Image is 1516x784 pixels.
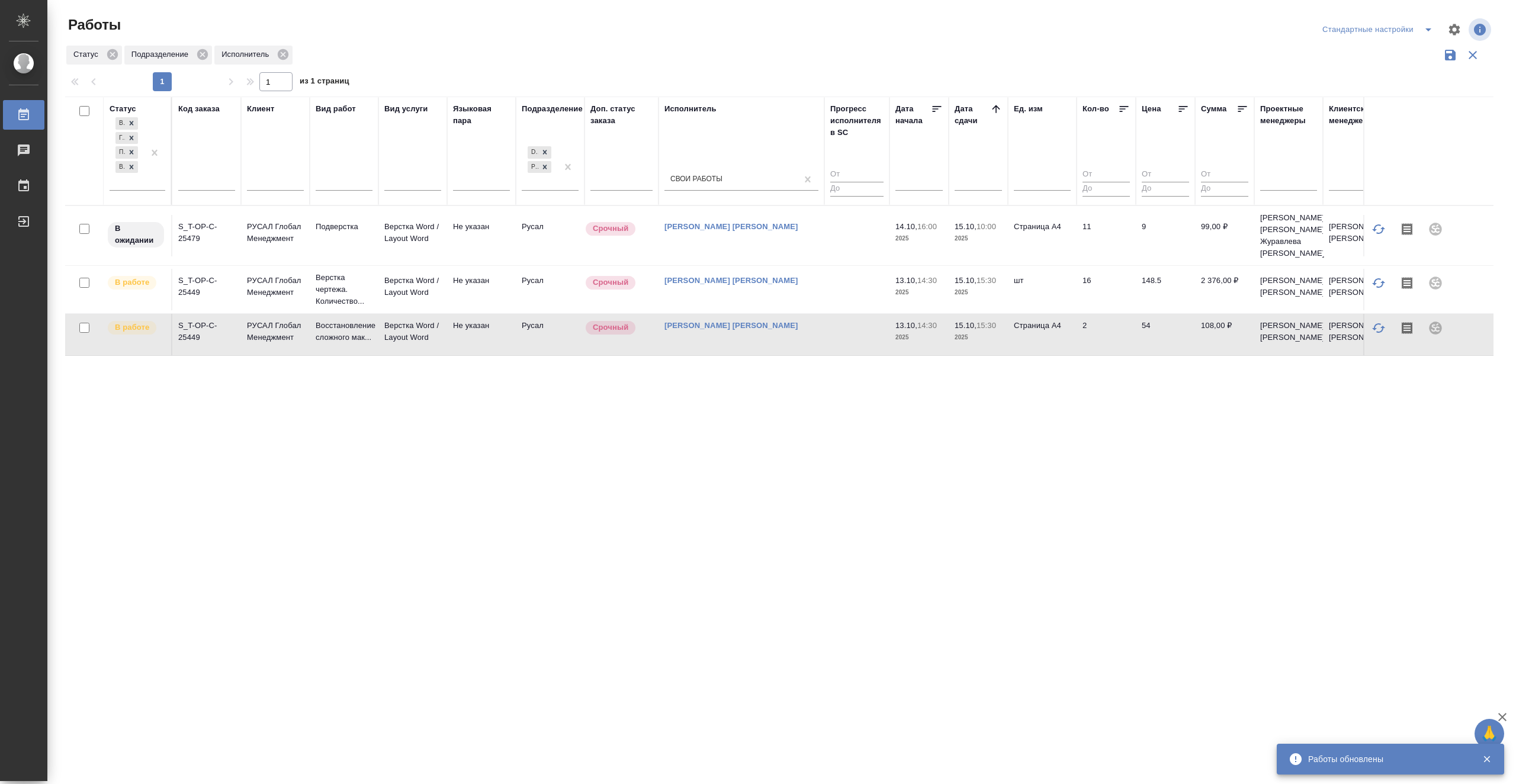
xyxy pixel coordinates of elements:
p: Восстановление сложного мак... [316,320,372,343]
a: [PERSON_NAME] [PERSON_NAME] [664,276,798,285]
p: 15.10, [955,222,977,231]
div: Языковая пара [453,103,510,127]
input: От [1083,168,1130,182]
p: Верстка чертежа. Количество... [316,272,372,307]
div: Проект не привязан [1421,314,1450,342]
button: Закрыть [1475,754,1499,764]
div: Доп. статус заказа [590,103,653,127]
p: 15.10, [955,276,977,285]
button: Обновить [1364,215,1393,243]
span: 🙏 [1479,721,1499,746]
p: Верстка Word / Layout Word [384,320,441,343]
p: 14:30 [917,276,937,285]
button: 🙏 [1475,719,1504,748]
div: В ожидании, Готов к работе, Подбор, В работе [114,131,139,146]
p: 15:30 [977,276,996,285]
p: [PERSON_NAME] [PERSON_NAME], Журавлева [PERSON_NAME] [1260,212,1317,259]
p: 2025 [895,332,943,343]
td: Русал [516,314,584,355]
td: [PERSON_NAME] [PERSON_NAME] [1323,269,1392,310]
div: DTPspecialists [528,146,538,159]
div: Ед. изм [1014,103,1043,115]
p: В работе [115,322,149,333]
div: Код заказа [178,103,220,115]
div: Подразделение [124,46,212,65]
td: Русал [516,215,584,256]
td: 2 [1077,314,1136,355]
p: Верстка Word / Layout Word [384,275,441,298]
div: Подбор [115,146,125,159]
p: 15:30 [977,321,996,330]
input: До [1201,182,1248,197]
div: Проект не привязан [1421,215,1450,243]
td: 11 [1077,215,1136,256]
td: Не указан [447,269,516,310]
div: Работы обновлены [1308,753,1464,765]
div: Исполнитель выполняет работу [107,275,165,291]
div: Клиент [247,103,274,115]
td: 9 [1136,215,1195,256]
div: DTPspecialists, Русал [526,145,553,160]
p: Срочный [593,277,628,288]
div: Дата сдачи [955,103,990,127]
div: В ожидании, Готов к работе, Подбор, В работе [114,116,139,131]
td: 99,00 ₽ [1195,215,1254,256]
a: [PERSON_NAME] [PERSON_NAME] [664,222,798,231]
div: В ожидании [115,117,125,130]
span: из 1 страниц [300,74,349,91]
div: Исполнитель [664,103,717,115]
p: 14:30 [917,321,937,330]
td: Русал [516,269,584,310]
div: Русал [528,161,538,173]
p: РУСАЛ Глобал Менеджмент [247,221,304,245]
div: В ожидании, Готов к работе, Подбор, В работе [114,160,139,175]
div: Сумма [1201,103,1226,115]
input: До [1083,182,1130,197]
div: Статус [110,103,136,115]
p: В ожидании [115,223,157,246]
p: 2025 [955,233,1002,245]
input: От [1142,168,1189,182]
button: Скопировать мини-бриф [1393,215,1421,243]
p: 2025 [895,287,943,298]
p: 10:00 [977,222,996,231]
p: 16:00 [917,222,937,231]
div: В работе [115,161,125,173]
div: Статус [66,46,122,65]
div: split button [1319,20,1440,39]
div: Дата начала [895,103,931,127]
td: [PERSON_NAME] [PERSON_NAME] [1323,314,1392,355]
div: Подразделение [522,103,583,115]
p: Подразделение [131,49,192,60]
button: Скопировать мини-бриф [1393,269,1421,297]
div: Проектные менеджеры [1260,103,1317,127]
input: До [1142,182,1189,197]
div: S_T-OP-C-25449 [178,275,235,298]
div: Исполнитель [214,46,293,65]
button: Обновить [1364,314,1393,342]
div: DTPspecialists, Русал [526,160,553,175]
button: Обновить [1364,269,1393,297]
td: Страница А4 [1008,314,1077,355]
div: Вид услуги [384,103,428,115]
p: РУСАЛ Глобал Менеджмент [247,275,304,298]
a: [PERSON_NAME] [PERSON_NAME] [664,321,798,330]
div: Клиентские менеджеры [1329,103,1386,127]
p: РУСАЛ Глобал Менеджмент [247,320,304,343]
td: Страница А4 [1008,215,1077,256]
div: Проект не привязан [1421,269,1450,297]
input: До [830,182,884,197]
div: Цена [1142,103,1161,115]
p: Статус [73,49,102,60]
p: Верстка Word / Layout Word [384,221,441,245]
p: 13.10, [895,276,917,285]
td: Не указан [447,215,516,256]
p: В работе [115,277,149,288]
p: 15.10, [955,321,977,330]
p: 2025 [955,332,1002,343]
td: 148.5 [1136,269,1195,310]
button: Сохранить фильтры [1439,44,1462,66]
div: S_T-OP-C-25449 [178,320,235,343]
div: Вид работ [316,103,356,115]
td: Не указан [447,314,516,355]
